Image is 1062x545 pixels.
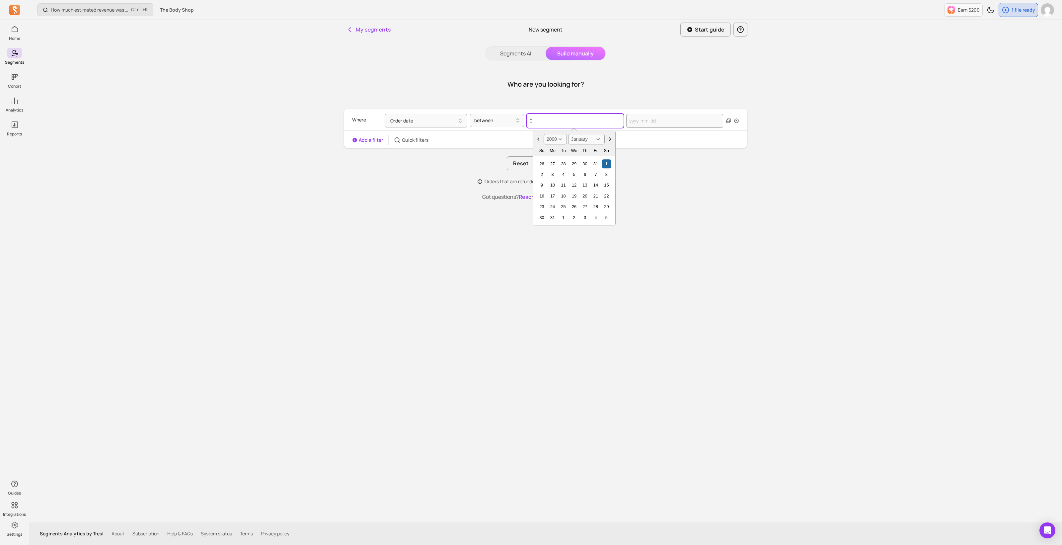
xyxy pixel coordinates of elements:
[958,7,980,13] p: Earn $200
[537,181,546,190] div: Choose Sunday, January 9th, 2000
[344,193,747,201] p: Got questions?
[145,7,148,13] kbd: K
[131,7,142,13] kbd: Ctrl
[51,7,128,13] p: How much estimated revenue was generated from a campaign?
[580,159,589,168] div: Choose Thursday, December 30th, 1999
[591,146,600,155] div: Friday
[167,530,193,537] a: Help & FAQs
[131,6,148,13] span: +
[984,3,997,17] button: Toggle dark mode
[507,156,535,170] button: Reset
[695,26,724,34] p: Start guide
[591,202,600,211] div: Choose Friday, January 28th, 2000
[559,202,568,211] div: Choose Tuesday, January 25th, 2000
[548,159,557,168] div: Choose Monday, December 27th, 1999
[569,202,578,211] div: Choose Wednesday, January 26th, 2000
[201,530,232,537] a: System status
[7,532,22,537] p: Settings
[1041,3,1054,17] img: avatar
[40,530,104,537] p: Segments Analytics by Tresl
[569,159,578,168] div: Choose Wednesday, December 29th, 1999
[160,7,194,13] span: The Body Shop
[569,181,578,190] div: Choose Wednesday, January 12th, 2000
[680,23,731,37] button: Start guide
[559,170,568,179] div: Choose Tuesday, January 4th, 2000
[602,181,611,190] div: Choose Saturday, January 15th, 2000
[559,192,568,200] div: Choose Tuesday, January 18th, 2000
[7,477,22,497] button: Guides
[156,4,198,16] button: The Body Shop
[132,530,159,537] a: Subscription
[548,146,557,155] div: Monday
[569,146,578,155] div: Wednesday
[580,146,589,155] div: Thursday
[626,114,723,128] input: yyyy-mm-dd
[602,170,611,179] div: Choose Saturday, January 8th, 2000
[591,192,600,200] div: Choose Friday, January 21st, 2000
[7,131,22,137] p: Reports
[559,146,568,155] div: Tuesday
[385,114,467,127] button: Order date
[37,3,153,16] button: How much estimated revenue was generated from a campaign?Ctrl+K
[548,192,557,200] div: Choose Monday, January 17th, 2000
[602,213,611,222] div: Choose Saturday, February 5th, 2000
[352,137,383,143] button: Add a filter
[533,131,616,225] div: Choose Date
[537,170,546,179] div: Choose Sunday, January 2nd, 2000
[944,3,983,17] button: Earn $200
[8,84,21,89] p: Cohort
[591,213,600,222] div: Choose Friday, February 4th, 2000
[9,36,20,41] p: Home
[352,114,366,126] p: Where
[1039,522,1055,538] div: Open Intercom Messenger
[546,47,605,60] button: Build manually
[5,60,24,65] p: Segments
[6,108,23,113] p: Analytics
[580,192,589,200] div: Choose Thursday, January 20th, 2000
[548,202,557,211] div: Choose Monday, January 24th, 2000
[559,159,568,168] div: Choose Tuesday, December 28th, 1999
[3,512,26,517] p: Integrations
[535,158,613,223] div: Month January, 2000
[112,530,124,537] a: About
[569,213,578,222] div: Choose Wednesday, February 2nd, 2000
[519,193,609,201] button: Reach out to our data science team
[602,202,611,211] div: Choose Saturday, January 29th, 2000
[537,213,546,222] div: Choose Sunday, January 30th, 2000
[559,213,568,222] div: Choose Tuesday, February 1st, 2000
[580,213,589,222] div: Choose Thursday, February 3rd, 2000
[485,178,614,185] p: Orders that are refunded, invalid or draft status are excluded.
[344,23,393,36] button: My segments
[591,170,600,179] div: Choose Friday, January 7th, 2000
[507,80,584,89] h1: Who are you looking for?
[537,192,546,200] div: Choose Sunday, January 16th, 2000
[580,202,589,211] div: Choose Thursday, January 27th, 2000
[527,114,624,128] input: yyyy-mm-dd
[591,181,600,190] div: Choose Friday, January 14th, 2000
[602,159,611,168] div: Choose Saturday, January 1st, 2000
[240,530,253,537] a: Terms
[569,192,578,200] div: Choose Wednesday, January 19th, 2000
[591,159,600,168] div: Choose Friday, December 31st, 1999
[8,491,21,496] p: Guides
[548,213,557,222] div: Choose Monday, January 31st, 2000
[602,192,611,200] div: Choose Saturday, January 22nd, 2000
[580,181,589,190] div: Choose Thursday, January 13th, 2000
[537,202,546,211] div: Choose Sunday, January 23rd, 2000
[580,170,589,179] div: Choose Thursday, January 6th, 2000
[548,181,557,190] div: Choose Monday, January 10th, 2000
[537,159,546,168] div: Choose Sunday, December 26th, 1999
[537,146,546,155] div: Sunday
[529,26,563,34] p: New segment
[548,170,557,179] div: Choose Monday, January 3rd, 2000
[602,146,611,155] div: Saturday
[486,47,546,60] button: Segments AI
[261,530,289,537] a: Privacy policy
[394,137,429,143] button: Quick filters
[1012,7,1035,13] p: 1 file ready
[569,170,578,179] div: Choose Wednesday, January 5th, 2000
[559,181,568,190] div: Choose Tuesday, January 11th, 2000
[999,3,1038,17] button: 1 file ready
[402,137,429,143] p: Quick filters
